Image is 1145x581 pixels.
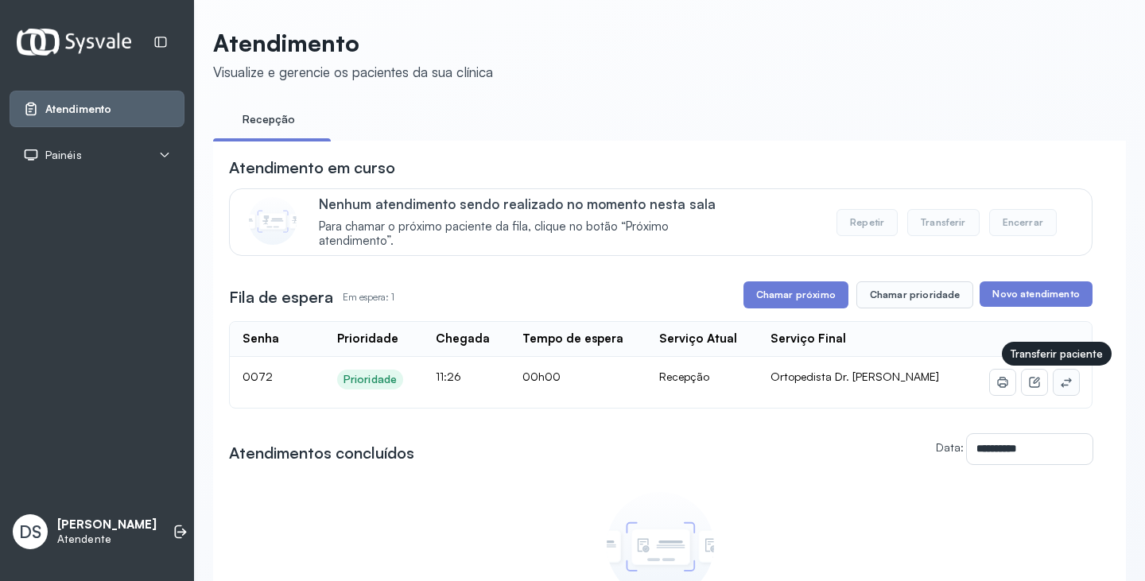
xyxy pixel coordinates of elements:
[229,286,333,308] h3: Fila de espera
[229,442,414,464] h3: Atendimentos concluídos
[836,209,898,236] button: Repetir
[659,370,746,384] div: Recepção
[45,149,82,162] span: Painéis
[936,440,964,454] label: Data:
[436,370,461,383] span: 11:26
[343,373,397,386] div: Prioridade
[856,281,974,308] button: Chamar prioridade
[343,286,394,308] p: Em espera: 1
[229,157,395,179] h3: Atendimento em curso
[907,209,980,236] button: Transferir
[319,196,739,212] p: Nenhum atendimento sendo realizado no momento nesta sala
[249,197,297,245] img: Imagem de CalloutCard
[213,64,493,80] div: Visualize e gerencie os pacientes da sua clínica
[319,219,739,250] span: Para chamar o próximo paciente da fila, clique no botão “Próximo atendimento”.
[980,281,1092,307] button: Novo atendimento
[743,281,848,308] button: Chamar próximo
[17,29,131,55] img: Logotipo do estabelecimento
[243,370,273,383] span: 0072
[243,331,279,347] div: Senha
[522,331,623,347] div: Tempo de espera
[659,331,737,347] div: Serviço Atual
[522,370,561,383] span: 00h00
[770,370,939,383] span: Ortopedista Dr. [PERSON_NAME]
[213,107,324,133] a: Recepção
[989,209,1057,236] button: Encerrar
[57,517,157,533] p: [PERSON_NAME]
[23,101,171,117] a: Atendimento
[337,331,398,347] div: Prioridade
[213,29,493,57] p: Atendimento
[436,331,490,347] div: Chegada
[770,331,846,347] div: Serviço Final
[45,103,111,116] span: Atendimento
[57,533,157,546] p: Atendente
